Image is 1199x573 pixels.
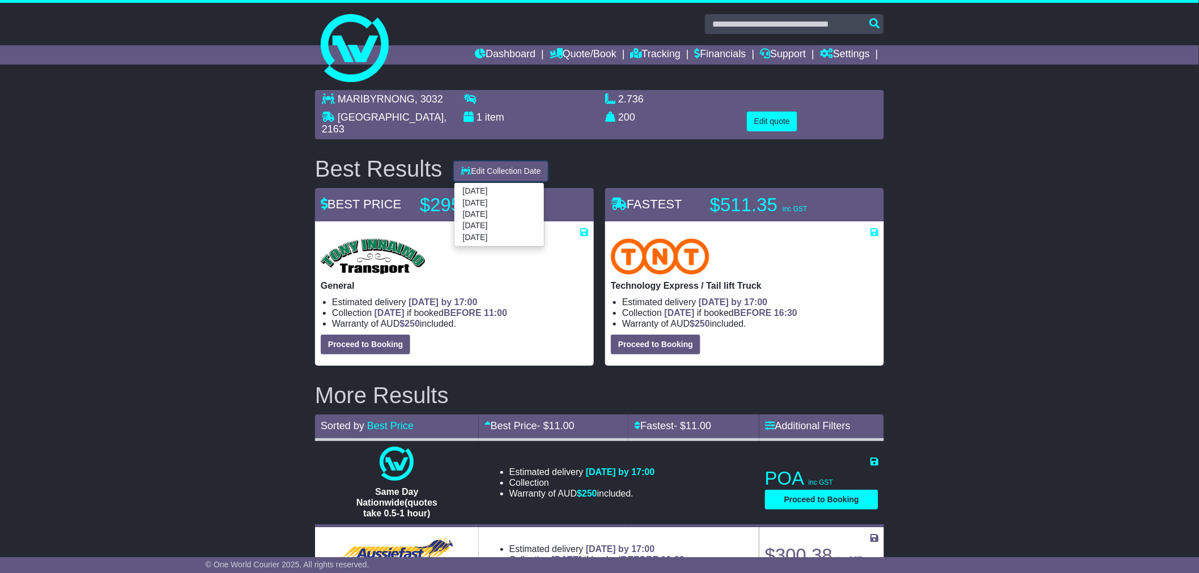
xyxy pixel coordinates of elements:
button: Edit quote [747,112,797,131]
li: Collection [509,477,655,488]
span: 16:30 [774,308,797,318]
a: Dashboard [475,45,535,65]
span: $ [399,319,420,328]
span: item [485,112,504,123]
li: Estimated delivery [509,467,655,477]
span: 250 [695,319,710,328]
a: [DATE] [454,197,544,208]
span: inc GST [837,555,862,563]
p: $300.38 [765,544,878,567]
span: 10:00 [661,555,684,565]
span: , 2163 [322,112,447,135]
button: Edit Collection Date [454,161,549,181]
span: FASTEST [611,197,682,211]
span: [DATE] by 17:00 [699,297,768,307]
div: Best Results [309,156,448,181]
a: [DATE] [454,232,544,243]
span: inc GST [809,478,833,486]
span: BEFORE [621,555,659,565]
span: BEFORE [734,308,772,318]
a: Fastest- $11.00 [634,420,711,431]
span: 11.00 [549,420,575,431]
a: [DATE] [454,220,544,232]
span: Sorted by [321,420,364,431]
span: [DATE] by 17:00 [586,544,655,554]
a: Settings [820,45,870,65]
span: BEST PRICE [321,197,401,211]
img: One World Courier: Same Day Nationwide(quotes take 0.5-1 hour) [380,447,414,481]
p: $295.28 [420,194,562,216]
p: Technology Express / Tail lift Truck [611,280,878,291]
a: Support [760,45,806,65]
span: [DATE] by 17:00 [586,467,655,477]
img: Tony Innaimo Transport: General [321,238,426,275]
li: Warranty of AUD included. [332,318,588,329]
li: Estimated delivery [509,544,684,554]
button: Proceed to Booking [611,335,700,354]
span: [GEOGRAPHIC_DATA] [338,112,444,123]
span: BEFORE [444,308,482,318]
span: [DATE] by 17:00 [409,297,478,307]
span: [DATE] [665,308,695,318]
a: Financials [695,45,746,65]
a: [DATE] [454,209,544,220]
span: $ [690,319,710,328]
span: 2.736 [618,93,644,105]
p: $511.35 [710,194,852,216]
a: Additional Filters [765,420,851,431]
a: [DATE] [454,186,544,197]
span: Same Day Nationwide(quotes take 0.5-1 hour) [356,487,437,518]
span: © One World Courier 2025. All rights reserved. [206,560,369,569]
img: TNT Domestic: Technology Express / Tail lift Truck [611,238,709,275]
span: 250 [405,319,420,328]
button: Proceed to Booking [765,490,878,510]
a: Best Price- $11.00 [484,420,575,431]
img: Aussiefast Transport: General [340,537,453,566]
span: MARIBYRNONG [338,93,415,105]
span: [DATE] [375,308,405,318]
li: Warranty of AUD included. [622,318,878,329]
span: 250 [582,489,597,498]
span: - $ [537,420,575,431]
span: $ [577,489,597,498]
span: if booked [552,555,684,565]
p: General [321,280,588,291]
li: Collection [622,307,878,318]
li: Estimated delivery [622,297,878,307]
span: [DATE] [552,555,582,565]
h2: More Results [315,383,884,408]
span: , 3032 [415,93,443,105]
span: if booked [665,308,797,318]
span: 11.00 [686,420,711,431]
span: inc GST [783,205,807,213]
li: Warranty of AUD included. [509,488,655,499]
li: Collection [332,307,588,318]
span: - $ [674,420,711,431]
span: 200 [618,112,635,123]
a: Tracking [631,45,681,65]
p: POA [765,467,878,490]
li: Estimated delivery [332,297,588,307]
li: Collection [509,554,684,565]
span: 11:00 [484,308,507,318]
button: Proceed to Booking [321,335,410,354]
a: Best Price [367,420,414,431]
span: if booked [375,308,507,318]
span: 1 [477,112,482,123]
a: Quote/Book [550,45,616,65]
